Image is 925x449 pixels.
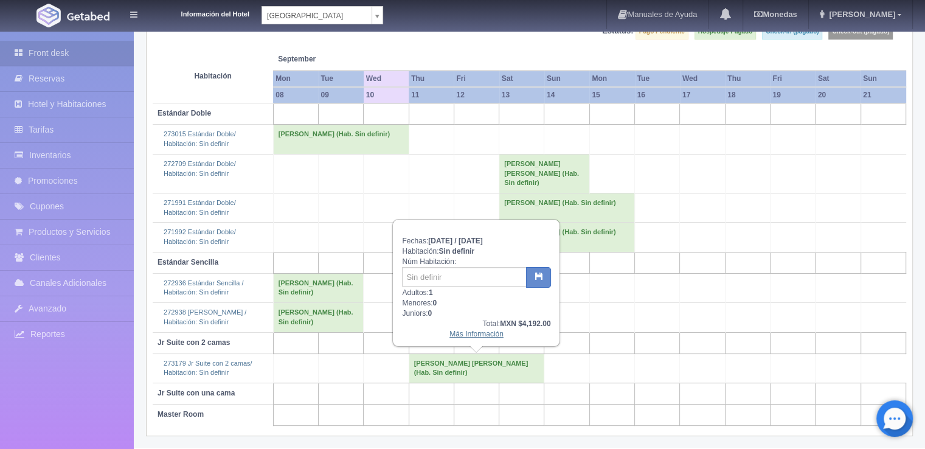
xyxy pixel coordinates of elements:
[158,389,235,397] b: Jr Suite con una cama
[164,228,236,245] a: 271992 Estándar Doble/Habitación: Sin definir
[262,6,383,24] a: [GEOGRAPHIC_DATA]
[770,87,815,103] th: 19
[861,87,906,103] th: 21
[499,71,544,87] th: Sat
[393,220,559,346] div: Fechas: Habitación: Núm Habitación: Adultos: Menores: Juniors:
[499,223,635,252] td: [PERSON_NAME] (Hab. Sin definir)
[439,247,475,256] b: Sin definir
[164,199,236,216] a: 271991 Estándar Doble/Habitación: Sin definir
[754,10,797,19] b: Monedas
[695,24,756,40] label: Hospedaje Pagado
[164,130,236,147] a: 273015 Estándar Doble/Habitación: Sin definir
[544,71,589,87] th: Sun
[544,87,589,103] th: 14
[164,360,252,377] a: 273179 Jr Suite con 2 camas/Habitación: Sin definir
[152,6,249,19] dt: Información del Hotel
[725,87,770,103] th: 18
[318,87,363,103] th: 09
[278,54,359,64] span: September
[680,87,725,103] th: 17
[589,71,634,87] th: Mon
[402,319,550,329] div: Total:
[725,71,770,87] th: Thu
[273,87,318,103] th: 08
[635,87,680,103] th: 16
[428,309,432,318] b: 0
[36,4,61,27] img: Getabed
[589,87,634,103] th: 15
[67,12,109,21] img: Getabed
[499,154,590,193] td: [PERSON_NAME] [PERSON_NAME] (Hab. Sin definir)
[680,71,725,87] th: Wed
[164,279,243,296] a: 272936 Estándar Sencilla /Habitación: Sin definir
[454,71,499,87] th: Fri
[635,71,680,87] th: Tue
[454,87,499,103] th: 12
[273,303,364,332] td: [PERSON_NAME] (Hab. Sin definir)
[364,87,409,103] th: 10
[273,273,364,302] td: [PERSON_NAME] (Hab. Sin definir)
[273,71,318,87] th: Mon
[364,71,409,87] th: Wed
[164,308,246,325] a: 272938 [PERSON_NAME] /Habitación: Sin definir
[816,71,861,87] th: Sat
[158,258,218,266] b: Estándar Sencilla
[164,160,236,177] a: 272709 Estándar Doble/Habitación: Sin definir
[194,72,231,80] strong: Habitación
[499,87,544,103] th: 13
[409,353,544,383] td: [PERSON_NAME] [PERSON_NAME] (Hab. Sin definir)
[158,109,211,117] b: Estándar Doble
[500,319,550,328] b: MXN $4,192.00
[770,71,815,87] th: Fri
[409,87,454,103] th: 11
[158,410,204,419] b: Master Room
[273,125,409,154] td: [PERSON_NAME] (Hab. Sin definir)
[449,330,504,338] a: Más Información
[267,7,367,25] span: [GEOGRAPHIC_DATA]
[816,87,861,103] th: 20
[762,24,822,40] label: Check-in (pagado)
[826,10,895,19] span: [PERSON_NAME]
[409,71,454,87] th: Thu
[432,299,437,307] b: 0
[828,24,893,40] label: Check-out (pagado)
[861,71,906,87] th: Sun
[499,193,635,222] td: [PERSON_NAME] (Hab. Sin definir)
[429,288,433,297] b: 1
[636,24,688,40] label: Pago Pendiente
[428,237,483,245] b: [DATE] / [DATE]
[158,338,230,347] b: Jr Suite con 2 camas
[402,267,527,287] input: Sin definir
[318,71,363,87] th: Tue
